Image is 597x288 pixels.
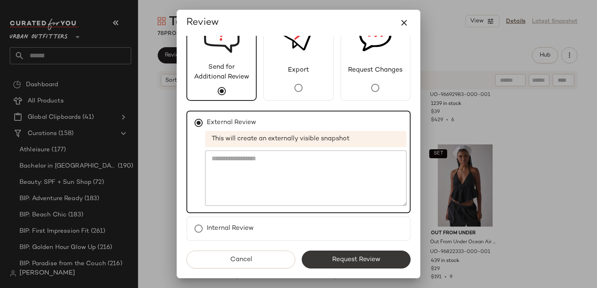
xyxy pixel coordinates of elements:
span: Send for Additional Review [187,63,256,82]
label: Internal Review [207,220,254,237]
label: External Review [207,115,256,131]
span: Export [282,65,315,75]
img: svg%3e [359,8,392,65]
span: This will create an externally visible snapshot [205,131,407,147]
span: Request Review [332,256,381,264]
span: Review [186,16,219,29]
span: Cancel [229,256,252,264]
span: Request Changes [342,65,408,75]
button: Request Review [302,251,411,268]
button: Cancel [186,251,295,268]
img: svg%3e [282,8,315,65]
